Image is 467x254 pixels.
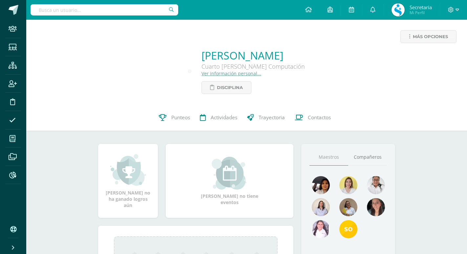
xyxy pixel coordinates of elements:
img: b4d622231b53c720ad52b88a49499c76.png [312,220,330,238]
img: 7086dae3805b327d2868952b91560e18.png [312,198,330,216]
a: Ver información personal... [202,70,261,77]
img: 8b759b3e398f763be82944a1b7f66663.png [312,176,330,194]
img: aeed68c0e2b3f6bdc16e7d6ec00ac8a5.png [367,198,385,216]
span: Actividades [211,114,237,121]
img: 7ca4a2cca2c7d0437e787d4b01e06a03.png [392,3,405,16]
img: ffe9b6abf9de1bfe45b81069973d13b9.png [339,176,357,194]
input: Busca un usuario... [31,4,178,15]
a: Contactos [290,104,336,131]
a: Más opciones [400,30,456,43]
span: Secretaria [410,4,432,11]
img: event_small.png [212,157,247,190]
a: Trayectoria [242,104,290,131]
a: Maestros [309,149,348,166]
span: Contactos [308,114,331,121]
div: [PERSON_NAME] no tiene eventos [197,157,263,205]
img: 0cff4dfa596be50c094d4c45a6b93976.png [367,176,385,194]
a: Compañeros [348,149,387,166]
span: Disciplina [217,81,243,94]
span: Más opciones [413,31,448,43]
a: [PERSON_NAME] [202,48,305,62]
a: Disciplina [202,81,251,94]
span: Trayectoria [259,114,285,121]
div: Cuarto [PERSON_NAME] Computación [202,62,305,70]
div: [PERSON_NAME] no ha ganado logros aún [105,153,151,208]
img: a291dff21545de749248c63e9aaba200.png [339,220,357,238]
span: Punteos [171,114,190,121]
img: c419936688d36a2c274e421540409797.png [339,198,357,216]
img: achievement_small.png [110,153,146,186]
a: Punteos [154,104,195,131]
span: Mi Perfil [410,10,432,15]
a: Actividades [195,104,242,131]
